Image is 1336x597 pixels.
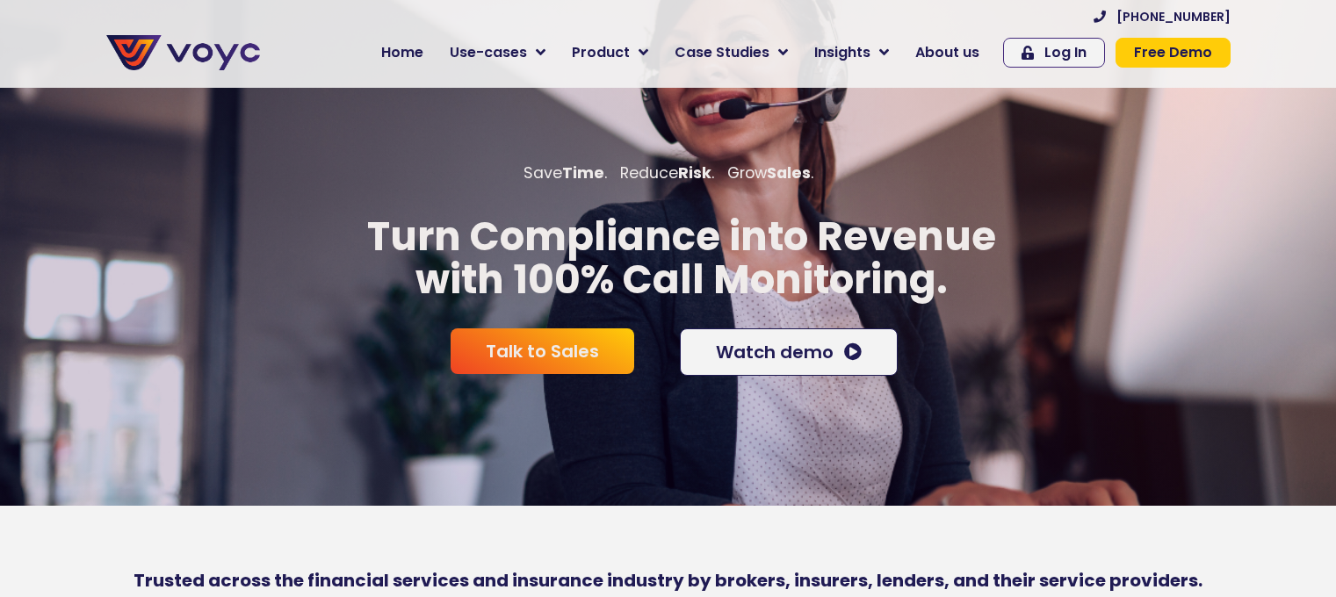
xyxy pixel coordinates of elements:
[675,42,769,63] span: Case Studies
[716,343,834,361] span: Watch demo
[106,35,260,70] img: voyc-full-logo
[1044,46,1087,60] span: Log In
[450,42,527,63] span: Use-cases
[451,328,634,374] a: Talk to Sales
[1134,46,1212,60] span: Free Demo
[661,35,801,70] a: Case Studies
[915,42,979,63] span: About us
[902,35,993,70] a: About us
[559,35,661,70] a: Product
[368,35,437,70] a: Home
[134,568,1202,593] b: Trusted across the financial services and insurance industry by brokers, insurers, lenders, and t...
[680,328,898,376] a: Watch demo
[1003,38,1105,68] a: Log In
[572,42,630,63] span: Product
[437,35,559,70] a: Use-cases
[1116,38,1231,68] a: Free Demo
[381,42,423,63] span: Home
[1116,11,1231,23] span: [PHONE_NUMBER]
[486,342,599,360] span: Talk to Sales
[678,162,711,183] b: Risk
[1094,11,1231,23] a: [PHONE_NUMBER]
[767,162,811,183] b: Sales
[814,42,870,63] span: Insights
[801,35,902,70] a: Insights
[562,162,604,183] b: Time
